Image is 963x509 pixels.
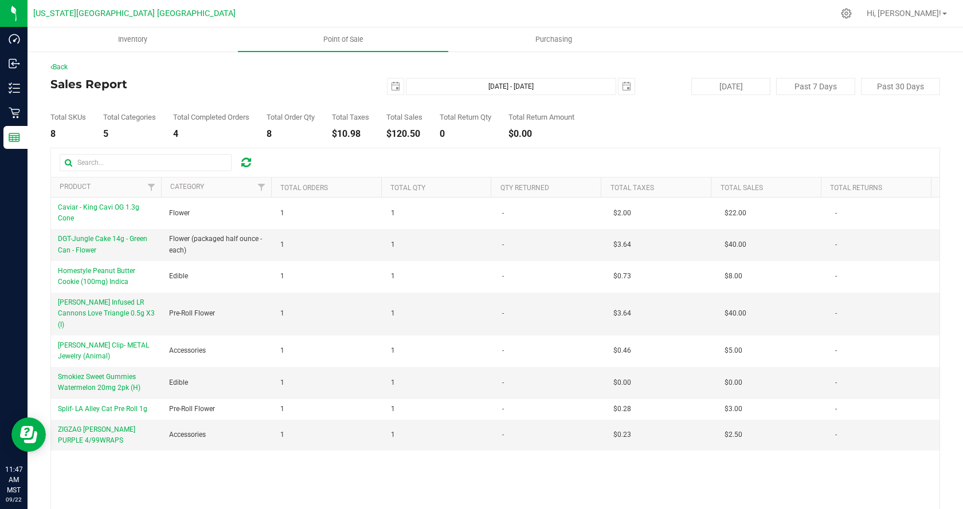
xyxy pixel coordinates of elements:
span: $3.64 [613,239,631,250]
span: - [835,308,837,319]
span: 1 [280,271,284,282]
span: $0.23 [613,429,631,440]
span: - [502,345,504,356]
span: $0.00 [725,377,742,388]
span: Accessories [169,429,206,440]
span: 1 [391,271,395,282]
span: $2.00 [613,208,631,219]
span: Homestyle Peanut Butter Cookie (100mg) Indica [58,267,135,286]
div: 4 [173,129,249,139]
div: 0 [440,129,491,139]
a: Total Orders [280,184,328,192]
span: - [502,308,504,319]
button: Past 30 Days [861,78,940,95]
div: 8 [50,129,86,139]
span: [PERSON_NAME] Infused LR Cannons Love Triangle 0.5g X3 (I) [58,298,155,328]
p: 09/22 [5,495,22,504]
span: $0.00 [613,377,631,388]
div: Total Completed Orders [173,113,249,121]
span: $0.28 [613,404,631,415]
span: - [835,377,837,388]
span: Flower [169,208,190,219]
div: Total Taxes [332,113,369,121]
a: Total Taxes [610,184,654,192]
span: $3.00 [725,404,742,415]
inline-svg: Dashboard [9,33,20,45]
span: $40.00 [725,239,746,250]
span: - [835,208,837,219]
span: $8.00 [725,271,742,282]
span: - [502,404,504,415]
span: - [502,208,504,219]
span: [PERSON_NAME] Clip- METAL Jewelry (Animal) [58,341,149,360]
span: 1 [391,404,395,415]
span: Pre-Roll Flower [169,404,215,415]
span: 1 [391,345,395,356]
span: $3.64 [613,308,631,319]
a: Filter [142,177,161,197]
span: Accessories [169,345,206,356]
span: ZIGZAG [PERSON_NAME] PURPLE 4/99WRAPS [58,425,135,444]
span: Caviar - King Cavi OG 1.3g Cone [58,203,139,222]
span: 1 [280,377,284,388]
span: 1 [280,345,284,356]
span: 1 [280,208,284,219]
button: Past 7 Days [776,78,855,95]
span: - [835,345,837,356]
span: - [835,404,837,415]
span: 1 [391,239,395,250]
div: 8 [267,129,315,139]
span: - [835,271,837,282]
span: 1 [280,239,284,250]
span: $2.50 [725,429,742,440]
span: Purchasing [520,34,588,45]
inline-svg: Inbound [9,58,20,69]
span: 1 [391,208,395,219]
inline-svg: Reports [9,132,20,143]
span: Point of Sale [308,34,379,45]
span: Edible [169,271,188,282]
a: Back [50,63,68,71]
span: - [835,429,837,440]
p: 11:47 AM MST [5,464,22,495]
span: 1 [280,308,284,319]
inline-svg: Inventory [9,82,20,94]
div: Total SKUs [50,113,86,121]
input: Search... [60,154,232,171]
a: Product [60,183,91,191]
span: 1 [391,308,395,319]
a: Purchasing [448,27,659,52]
span: $0.46 [613,345,631,356]
a: Point of Sale [238,27,448,52]
div: $0.00 [508,129,574,139]
div: 5 [103,129,156,139]
div: Total Order Qty [267,113,315,121]
span: 1 [280,429,284,440]
span: Pre-Roll Flower [169,308,215,319]
span: DGT-Jungle Cake 14g - Green Can - Flower [58,235,147,254]
span: - [502,271,504,282]
span: Smokiez Sweet Gummies Watermelon 20mg 2pk (H) [58,373,140,392]
span: - [502,429,504,440]
span: - [502,239,504,250]
span: - [502,377,504,388]
span: $40.00 [725,308,746,319]
span: $0.73 [613,271,631,282]
inline-svg: Retail [9,107,20,119]
div: $10.98 [332,129,369,139]
span: Edible [169,377,188,388]
span: $5.00 [725,345,742,356]
iframe: Resource center [11,417,46,452]
a: Category [170,183,204,191]
span: 1 [280,404,284,415]
span: Splif- LA Alley Cat Pre Roll 1g [58,405,147,413]
a: Inventory [28,27,238,52]
span: Hi, [PERSON_NAME]! [867,9,941,18]
span: select [387,78,404,94]
span: Flower (packaged half ounce - each) [169,234,267,255]
div: $120.50 [386,129,422,139]
a: Total Sales [721,184,763,192]
h4: Sales Report [50,78,347,90]
div: Total Categories [103,113,156,121]
span: 1 [391,429,395,440]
